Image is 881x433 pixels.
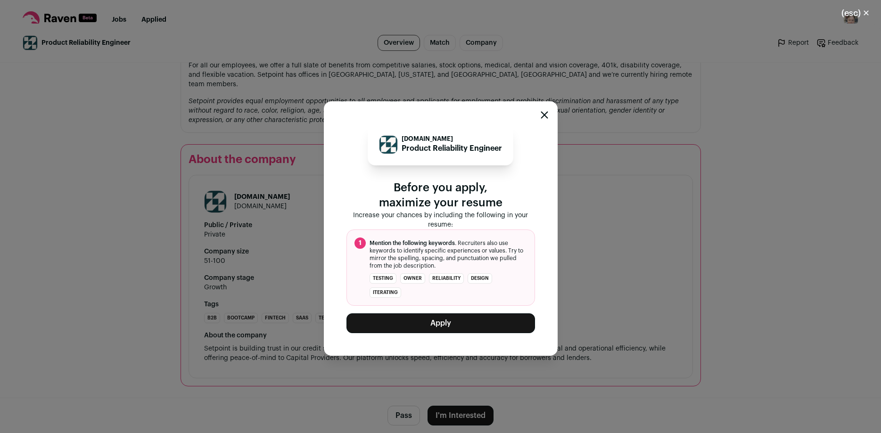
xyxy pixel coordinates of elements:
button: Close modal [541,111,548,119]
li: testing [370,273,396,284]
p: [DOMAIN_NAME] [402,135,502,143]
button: Close modal [830,3,881,24]
li: iterating [370,287,401,298]
li: reliability [429,273,464,284]
img: 93464a90c3400cc6f48eeb1595e75886c9c97580e75b9831b35e757311812b08 [379,136,397,154]
button: Apply [346,313,535,333]
p: Product Reliability Engineer [402,143,502,154]
li: owner [400,273,425,284]
span: 1 [354,237,366,249]
p: Before you apply, maximize your resume [346,180,535,211]
span: . Recruiters also use keywords to identify specific experiences or values. Try to mirror the spel... [370,239,527,270]
span: Mention the following keywords [370,240,455,246]
p: Increase your chances by including the following in your resume: [346,211,535,229]
li: design [468,273,492,284]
